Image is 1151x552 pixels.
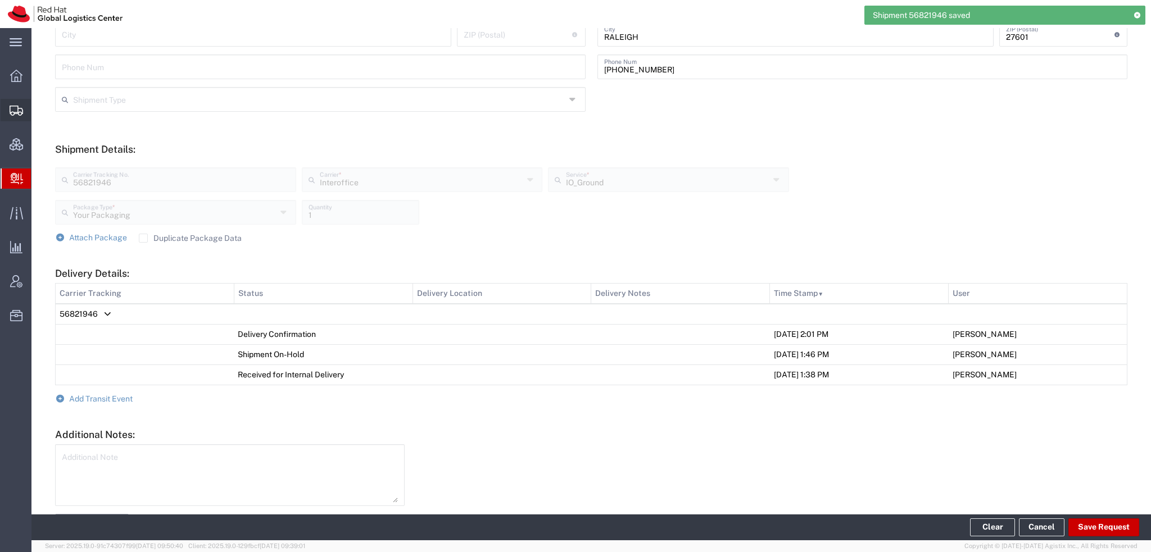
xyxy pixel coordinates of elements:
[1019,518,1064,536] a: Cancel
[55,283,1127,385] table: Delivery Details:
[45,542,183,549] span: Server: 2025.19.0-91c74307f99
[770,364,949,385] td: [DATE] 1:38 PM
[139,234,242,243] label: Duplicate Package Data
[188,542,305,549] span: Client: 2025.19.0-129fbcf
[591,283,770,304] th: Delivery Notes
[770,324,949,344] td: [DATE] 2:01 PM
[56,283,234,304] th: Carrier Tracking
[260,542,305,549] span: [DATE] 09:39:01
[873,10,970,21] span: Shipment 56821946 saved
[69,394,133,403] span: Add Transit Event
[55,143,1127,155] h5: Shipment Details:
[770,344,949,364] td: [DATE] 1:46 PM
[949,344,1127,364] td: [PERSON_NAME]
[949,283,1127,304] th: User
[55,428,1127,440] h5: Additional Notes:
[136,542,183,549] span: [DATE] 09:50:40
[8,6,123,22] img: logo
[234,344,413,364] td: Shipment On-Hold
[770,283,949,304] th: Time Stamp
[949,364,1127,385] td: [PERSON_NAME]
[1068,518,1139,536] button: Save Request
[970,518,1015,536] button: Clear
[55,267,1127,279] h5: Delivery Details:
[234,324,413,344] td: Delivery Confirmation
[413,283,591,304] th: Delivery Location
[964,541,1138,551] span: Copyright © [DATE]-[DATE] Agistix Inc., All Rights Reserved
[234,364,413,385] td: Received for Internal Delivery
[234,283,413,304] th: Status
[69,233,127,242] span: Attach Package
[949,324,1127,344] td: [PERSON_NAME]
[60,309,98,318] span: 56821946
